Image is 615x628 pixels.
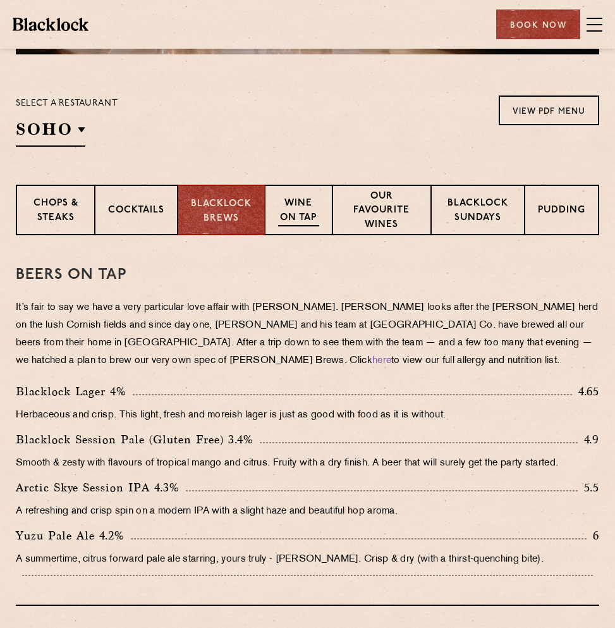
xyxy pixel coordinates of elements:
[191,197,252,226] p: Blacklock Brews
[346,190,418,234] p: Our favourite wines
[13,18,88,30] img: BL_Textured_Logo-footer-cropped.svg
[16,527,131,545] p: Yuzu Pale Ale 4.2%
[578,479,600,496] p: 5.5
[499,95,599,125] a: View PDF Menu
[16,118,85,147] h2: SOHO
[278,197,319,226] p: Wine on Tap
[444,197,512,226] p: Blacklock Sundays
[16,95,118,112] p: Select a restaurant
[496,9,580,39] div: Book Now
[16,431,260,448] p: Blacklock Session Pale (Gluten Free) 3.4%
[587,527,599,544] p: 6
[16,455,599,472] p: Smooth & zesty with flavours of tropical mango and citrus. Fruity with a dry finish. A beer that ...
[16,479,186,496] p: Arctic Skye Session IPA 4.3%
[16,383,133,400] p: Blacklock Lager 4%
[16,407,599,424] p: Herbaceous and crisp. This light, fresh and moreish lager is just as good with food as it is with...
[30,197,82,226] p: Chops & Steaks
[16,267,599,283] h3: Beers on tap
[16,503,599,520] p: A refreshing and crisp spin on a modern IPA with a slight haze and beautiful hop aroma.
[538,204,585,219] p: Pudding
[16,551,599,569] p: A summertime, citrus forward pale ale starring, yours truly - [PERSON_NAME]. Crisp & dry (with a ...
[16,299,599,370] p: It’s fair to say we have a very particular love affair with [PERSON_NAME]. [PERSON_NAME] looks af...
[372,356,391,366] a: here
[572,383,599,400] p: 4.65
[108,204,164,219] p: Cocktails
[578,431,600,448] p: 4.9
